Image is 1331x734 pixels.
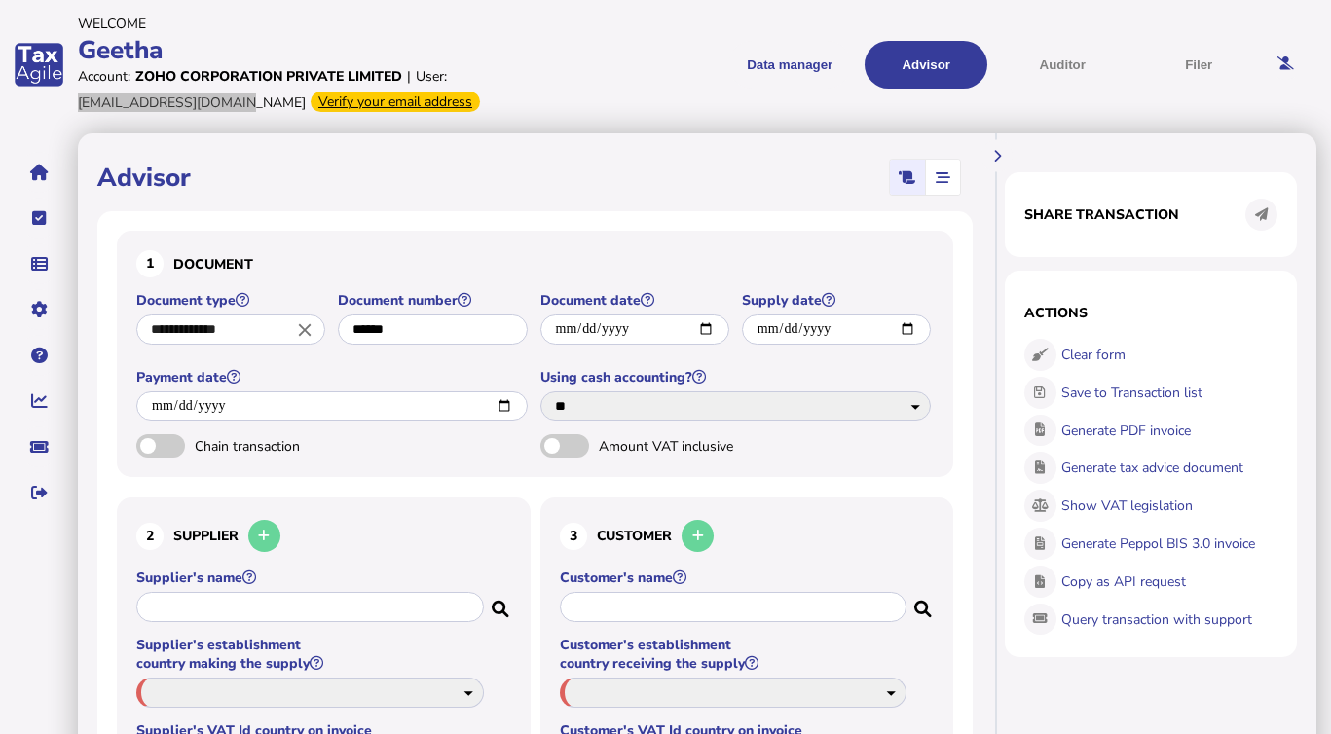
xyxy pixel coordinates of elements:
[492,595,511,610] i: Search for a dummy seller
[560,523,587,550] div: 3
[136,636,487,673] label: Supplier's establishment country making the supply
[294,318,315,340] i: Close
[97,161,191,195] h1: Advisor
[925,160,960,195] mat-button-toggle: Stepper view
[18,426,59,467] button: Raise a support ticket
[311,92,480,112] div: Verify your email address
[248,520,280,552] button: Add a new supplier to the database
[890,160,925,195] mat-button-toggle: Classic scrolling page view
[136,368,531,386] label: Payment date
[865,41,987,89] button: Shows a dropdown of VAT Advisor options
[674,41,1260,89] menu: navigate products
[18,243,59,284] button: Data manager
[560,636,910,673] label: Customer's establishment country receiving the supply
[136,569,487,587] label: Supplier's name
[914,595,934,610] i: Search for a dummy customer
[195,437,399,456] span: Chain transaction
[560,517,935,555] h3: Customer
[599,437,803,456] span: Amount VAT inclusive
[31,264,48,265] i: Data manager
[981,140,1014,172] button: Hide
[1277,57,1294,70] i: Email needs to be verified
[136,523,164,550] div: 2
[18,381,59,422] button: Insights
[416,67,447,86] div: User:
[136,517,511,555] h3: Supplier
[18,335,59,376] button: Help pages
[1245,199,1277,231] button: Share transaction
[18,152,59,193] button: Home
[407,67,411,86] div: |
[136,291,328,358] app-field: Select a document type
[742,291,934,310] label: Supply date
[540,291,732,310] label: Document date
[1137,41,1260,89] button: Filer
[1024,304,1277,322] h1: Actions
[682,520,714,552] button: Add a new customer to the database
[136,250,164,277] div: 1
[78,15,664,33] div: Welcome
[78,33,664,67] div: Geetha
[728,41,851,89] button: Shows a dropdown of Data manager options
[18,472,59,513] button: Sign out
[18,198,59,239] button: Tasks
[338,291,530,310] label: Document number
[1001,41,1124,89] button: Auditor
[540,368,935,386] label: Using cash accounting?
[135,67,402,86] div: Zoho Corporation Private limited
[136,250,934,277] h3: Document
[1024,205,1179,224] h1: Share transaction
[78,67,130,86] div: Account:
[18,289,59,330] button: Manage settings
[560,569,910,587] label: Customer's name
[136,291,328,310] label: Document type
[78,93,306,112] div: [EMAIL_ADDRESS][DOMAIN_NAME]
